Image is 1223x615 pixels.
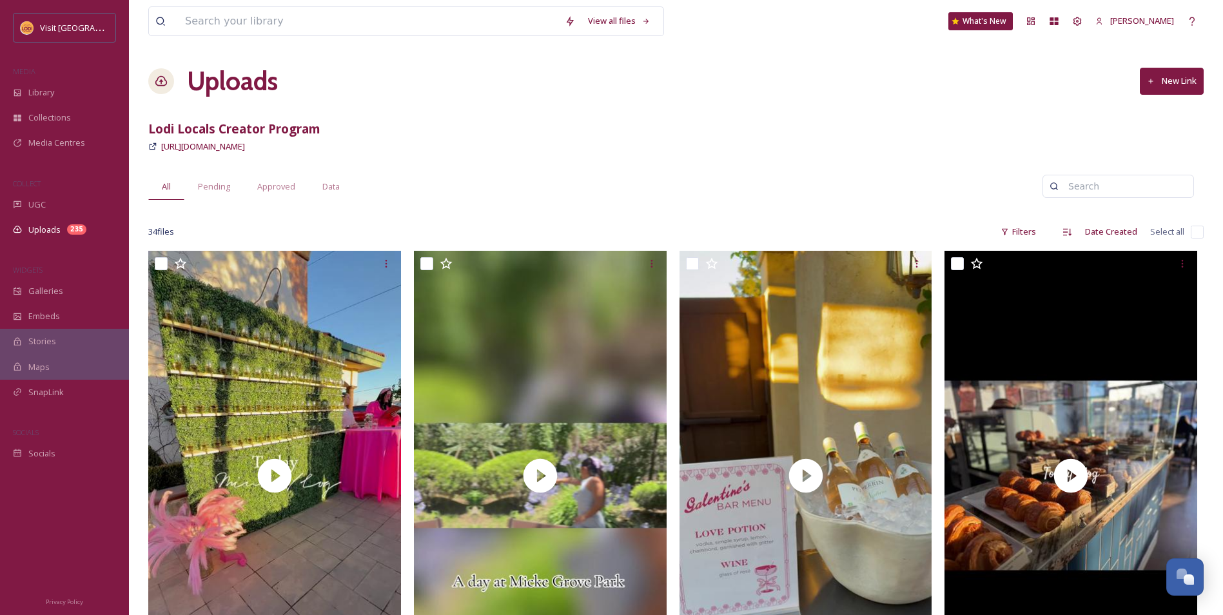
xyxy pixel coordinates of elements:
a: What's New [948,12,1013,30]
span: WIDGETS [13,265,43,275]
img: Square%20Social%20Visit%20Lodi.png [21,21,34,34]
span: All [162,181,171,193]
div: Date Created [1079,219,1144,244]
a: [PERSON_NAME] [1089,8,1180,34]
a: Privacy Policy [46,593,83,609]
span: Media Centres [28,137,85,149]
span: Data [322,181,340,193]
span: MEDIA [13,66,35,76]
span: SOCIALS [13,427,39,437]
span: Embeds [28,310,60,322]
span: Galleries [28,285,63,297]
button: Open Chat [1166,558,1204,596]
span: Collections [28,112,71,124]
input: Search [1062,173,1187,199]
div: 235 [67,224,86,235]
span: SnapLink [28,386,64,398]
a: [URL][DOMAIN_NAME] [161,139,245,154]
span: Library [28,86,54,99]
span: Pending [198,181,230,193]
div: Filters [994,219,1042,244]
a: View all files [582,8,657,34]
span: Uploads [28,224,61,236]
input: Search your library [179,7,558,35]
strong: Lodi Locals Creator Program [148,120,320,137]
span: Visit [GEOGRAPHIC_DATA] [40,21,140,34]
span: Approved [257,181,295,193]
span: [URL][DOMAIN_NAME] [161,141,245,152]
span: Maps [28,361,50,373]
span: [PERSON_NAME] [1110,15,1174,26]
a: Uploads [187,62,278,101]
span: Socials [28,447,55,460]
button: New Link [1140,68,1204,94]
span: Privacy Policy [46,598,83,606]
span: COLLECT [13,179,41,188]
span: 34 file s [148,226,174,238]
span: UGC [28,199,46,211]
span: Stories [28,335,56,347]
span: Select all [1150,226,1184,238]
